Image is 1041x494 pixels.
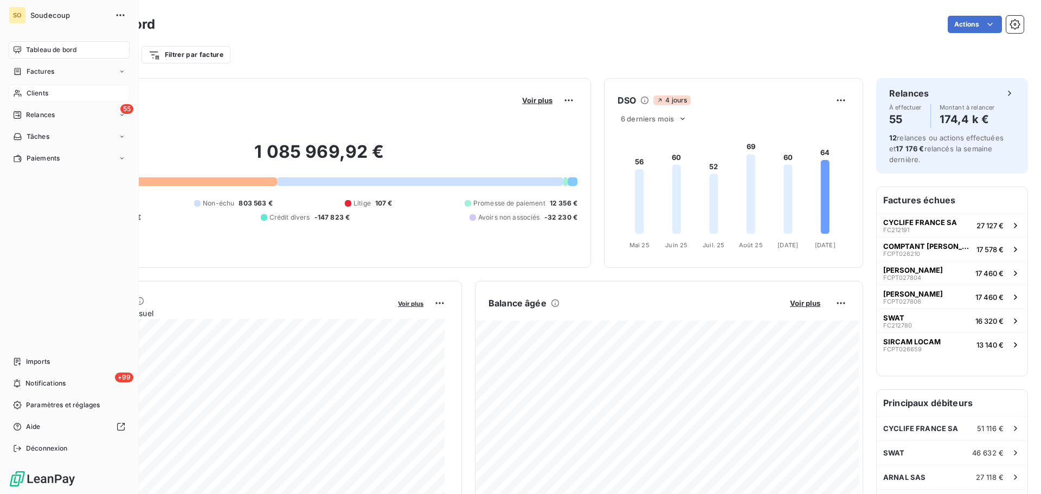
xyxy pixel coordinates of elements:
[883,346,922,352] span: FCPT026659
[26,444,68,453] span: Déconnexion
[25,378,66,388] span: Notifications
[27,153,60,163] span: Paiements
[519,95,556,105] button: Voir plus
[120,104,133,114] span: 55
[976,245,1004,254] span: 17 578 €
[739,241,763,249] tspan: Août 25
[269,213,310,222] span: Crédit divers
[395,298,427,308] button: Voir plus
[883,322,912,329] span: FC212780
[777,241,798,249] tspan: [DATE]
[26,45,76,55] span: Tableau de bord
[544,213,577,222] span: -32 230 €
[1004,457,1030,483] iframe: Intercom live chat
[883,424,959,433] span: CYCLIFE FRANCE SA
[115,373,133,382] span: +99
[877,390,1027,416] h6: Principaux débiteurs
[26,400,100,410] span: Paramètres et réglages
[877,285,1027,309] button: [PERSON_NAME]FCPT02780617 460 €
[877,237,1027,261] button: COMPTANT [PERSON_NAME]FCPT02621017 578 €
[877,261,1027,285] button: [PERSON_NAME]FCPT02780417 460 €
[972,448,1004,457] span: 46 632 €
[489,297,547,310] h6: Balance âgée
[883,337,941,346] span: SIRCAM LOCAM
[975,293,1004,301] span: 17 460 €
[398,300,423,307] span: Voir plus
[787,298,824,308] button: Voir plus
[883,266,943,274] span: [PERSON_NAME]
[883,274,921,281] span: FCPT027804
[9,7,26,24] div: SO
[883,218,957,227] span: CYCLIFE FRANCE SA
[815,241,836,249] tspan: [DATE]
[665,241,687,249] tspan: Juin 25
[883,290,943,298] span: [PERSON_NAME]
[889,133,1004,164] span: relances ou actions effectuées et relancés la semaine dernière.
[26,422,41,432] span: Aide
[27,67,54,76] span: Factures
[550,198,577,208] span: 12 356 €
[473,198,545,208] span: Promesse de paiement
[889,133,897,142] span: 12
[26,357,50,367] span: Imports
[27,132,49,142] span: Tâches
[976,221,1004,230] span: 27 127 €
[354,198,371,208] span: Litige
[877,309,1027,332] button: SWATFC21278016 320 €
[940,111,995,128] h4: 174,4 k €
[977,424,1004,433] span: 51 116 €
[142,46,230,63] button: Filtrer par facture
[976,341,1004,349] span: 13 140 €
[9,470,76,487] img: Logo LeanPay
[883,298,921,305] span: FCPT027806
[896,144,924,153] span: 17 176 €
[883,473,926,482] span: ARNAL SAS
[375,198,393,208] span: 107 €
[30,11,108,20] span: Soudecoup
[976,473,1004,482] span: 27 118 €
[877,187,1027,213] h6: Factures échues
[522,96,552,105] span: Voir plus
[478,213,540,222] span: Avoirs non associés
[889,111,922,128] h4: 55
[975,317,1004,325] span: 16 320 €
[883,448,905,457] span: SWAT
[703,241,724,249] tspan: Juil. 25
[790,299,820,307] span: Voir plus
[9,418,130,435] a: Aide
[653,95,690,105] span: 4 jours
[61,307,390,319] span: Chiffre d'affaires mensuel
[26,110,55,120] span: Relances
[239,198,272,208] span: 803 563 €
[883,227,909,233] span: FC212191
[618,94,636,107] h6: DSO
[948,16,1002,33] button: Actions
[61,141,577,174] h2: 1 085 969,92 €
[889,87,929,100] h6: Relances
[877,213,1027,237] button: CYCLIFE FRANCE SAFC21219127 127 €
[621,114,674,123] span: 6 derniers mois
[883,242,972,251] span: COMPTANT [PERSON_NAME]
[940,104,995,111] span: Montant à relancer
[27,88,48,98] span: Clients
[314,213,350,222] span: -147 823 €
[883,251,920,257] span: FCPT026210
[889,104,922,111] span: À effectuer
[629,241,650,249] tspan: Mai 25
[877,332,1027,356] button: SIRCAM LOCAMFCPT02665913 140 €
[883,313,904,322] span: SWAT
[975,269,1004,278] span: 17 460 €
[203,198,234,208] span: Non-échu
